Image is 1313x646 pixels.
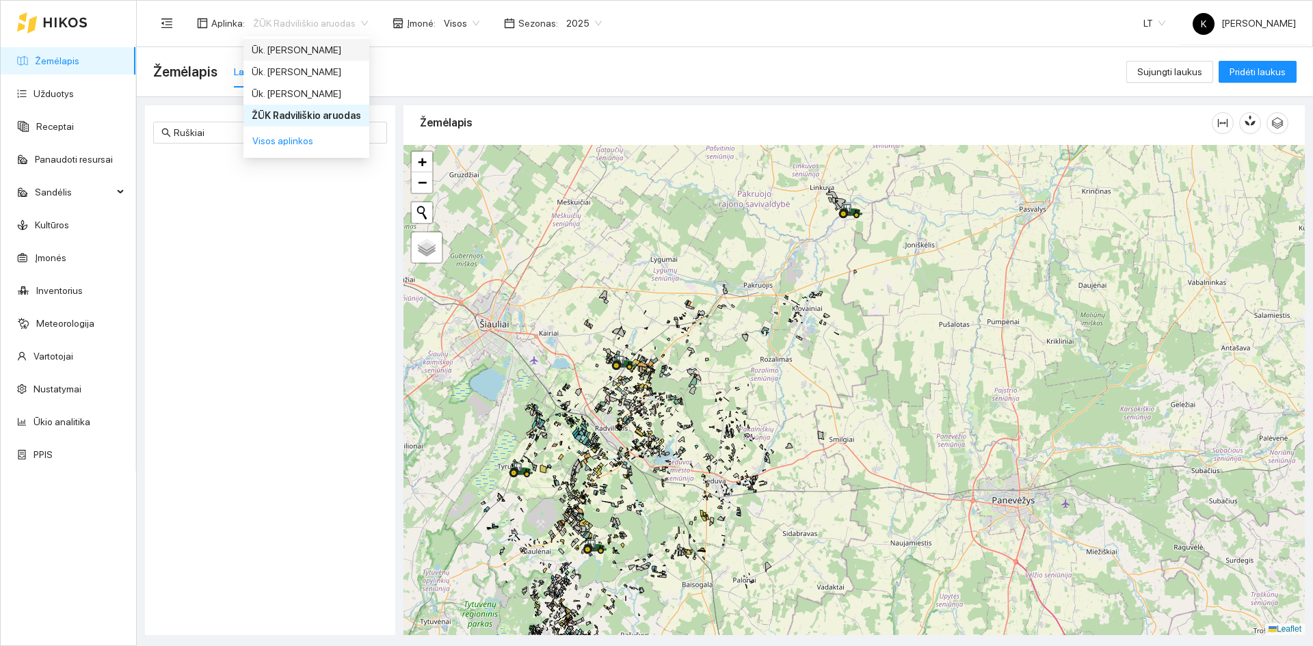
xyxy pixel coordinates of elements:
span: Sujungti laukus [1137,64,1202,79]
span: K [1201,13,1206,35]
a: Inventorius [36,285,83,296]
a: Ūkio analitika [34,416,90,427]
span: 2025 [566,13,602,33]
a: Layers [412,232,442,263]
button: Sujungti laukus [1126,61,1213,83]
a: Įmonės [35,252,66,263]
span: Visos [444,13,479,33]
button: column-width [1212,112,1234,134]
span: Visos aplinkos [252,133,313,148]
span: − [418,174,427,191]
span: + [418,153,427,170]
button: menu-fold [153,10,181,37]
span: menu-fold [161,17,173,29]
span: column-width [1212,118,1233,129]
a: Zoom in [412,152,432,172]
div: Žemėlapis [420,103,1212,142]
span: Aplinka : [211,16,245,31]
div: Laukai [234,64,262,79]
a: Užduotys [34,88,74,99]
span: [PERSON_NAME] [1193,18,1296,29]
a: Meteorologija [36,318,94,329]
span: Žemėlapis [153,61,217,83]
span: layout [197,18,208,29]
span: Sandėlis [35,178,113,206]
div: ŽŪK Radviliškio aruodas [243,105,369,126]
a: Nustatymai [34,383,81,394]
a: Žemėlapis [35,55,79,66]
span: ŽŪK Radviliškio aruodas [253,13,368,33]
div: ŽŪK Radviliškio aruodas [252,108,361,123]
span: search [161,128,171,137]
span: shop [393,18,403,29]
span: LT [1143,13,1165,33]
button: Pridėti laukus [1219,61,1297,83]
a: Zoom out [412,172,432,193]
span: calendar [504,18,515,29]
a: Receptai [36,121,74,132]
div: Ūk. Paulius Radenas [243,61,369,83]
a: PPIS [34,449,53,460]
a: Sujungti laukus [1126,66,1213,77]
span: Sezonas : [518,16,558,31]
a: Leaflet [1269,624,1301,634]
a: Pridėti laukus [1219,66,1297,77]
div: Ūk. [PERSON_NAME] [252,42,361,57]
span: Pridėti laukus [1230,64,1286,79]
div: Ūk. Andrius Kvedaras [243,39,369,61]
span: Įmonė : [407,16,436,31]
button: Initiate a new search [412,202,432,223]
input: Paieška [174,125,379,140]
button: Visos aplinkos [252,130,324,152]
a: Panaudoti resursai [35,154,113,165]
div: Ūk. [PERSON_NAME] [252,86,361,101]
div: Ūk. Žygimantas Dijokas [243,83,369,105]
a: Vartotojai [34,351,73,362]
a: Kultūros [35,219,69,230]
div: Ūk. [PERSON_NAME] [252,64,361,79]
